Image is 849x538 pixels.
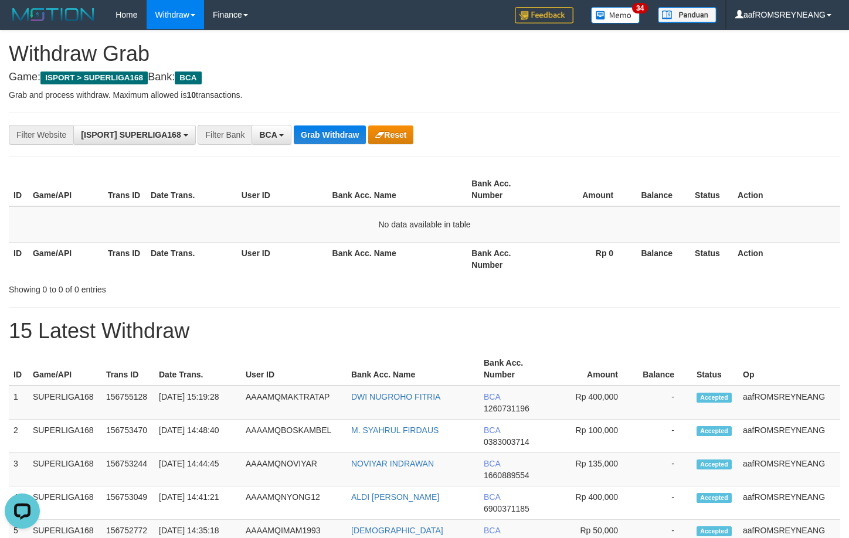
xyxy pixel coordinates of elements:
td: 156753049 [101,486,154,520]
td: aafROMSREYNEANG [738,453,840,486]
span: BCA [484,392,500,401]
span: Accepted [697,526,732,536]
th: ID [9,173,28,206]
a: ALDI [PERSON_NAME] [351,492,439,502]
td: SUPERLIGA168 [28,386,101,420]
img: panduan.png [658,7,716,23]
th: Trans ID [103,242,146,275]
button: Grab Withdraw [294,125,366,144]
span: Copy 0383003714 to clipboard [484,437,529,447]
th: Balance [631,242,690,275]
span: BCA [484,492,500,502]
td: 156753244 [101,453,154,486]
td: 4 [9,486,28,520]
th: Op [738,352,840,386]
td: AAAAMQBOSKAMBEL [241,420,347,453]
span: ISPORT > SUPERLIGA168 [40,71,148,84]
th: Status [690,173,733,206]
th: User ID [237,242,328,275]
span: Accepted [697,393,732,403]
strong: 10 [186,90,196,100]
img: Button%20Memo.svg [591,7,640,23]
th: Action [733,173,840,206]
td: No data available in table [9,206,840,243]
span: BCA [484,425,500,435]
button: [ISPORT] SUPERLIGA168 [73,125,195,145]
td: 156753470 [101,420,154,453]
td: 1 [9,386,28,420]
td: 156755128 [101,386,154,420]
span: 34 [632,3,648,13]
th: Bank Acc. Name [347,352,479,386]
img: Feedback.jpg [515,7,573,23]
td: [DATE] 15:19:28 [154,386,241,420]
span: Copy 1660889554 to clipboard [484,471,529,480]
div: Showing 0 to 0 of 0 entries [9,279,345,295]
td: [DATE] 14:48:40 [154,420,241,453]
span: BCA [259,130,277,139]
span: Accepted [697,459,732,469]
span: BCA [484,459,500,468]
th: Game/API [28,242,103,275]
td: [DATE] 14:41:21 [154,486,241,520]
td: - [636,453,692,486]
td: AAAAMQNYONG12 [241,486,347,520]
span: BCA [175,71,201,84]
h1: 15 Latest Withdraw [9,319,840,343]
td: SUPERLIGA168 [28,420,101,453]
th: Status [690,242,733,275]
td: Rp 400,000 [551,486,636,520]
span: Accepted [697,426,732,436]
button: Reset [368,125,413,144]
th: Bank Acc. Name [328,242,467,275]
span: Accepted [697,493,732,503]
th: ID [9,352,28,386]
td: SUPERLIGA168 [28,486,101,520]
th: Date Trans. [146,173,237,206]
th: User ID [241,352,347,386]
span: [ISPORT] SUPERLIGA168 [81,130,181,139]
a: NOVIYAR INDRAWAN [351,459,434,468]
button: Open LiveChat chat widget [5,5,40,40]
a: M. SYAHRUL FIRDAUS [351,425,439,435]
th: User ID [237,173,328,206]
td: Rp 135,000 [551,453,636,486]
th: Game/API [28,352,101,386]
td: Rp 400,000 [551,386,636,420]
td: SUPERLIGA168 [28,453,101,486]
td: AAAAMQMAKTRATAP [241,386,347,420]
th: Rp 0 [542,242,631,275]
th: Amount [542,173,631,206]
th: Balance [631,173,690,206]
span: Copy 1260731196 to clipboard [484,404,529,413]
th: Status [692,352,738,386]
th: ID [9,242,28,275]
td: aafROMSREYNEANG [738,420,840,453]
th: Trans ID [101,352,154,386]
th: Bank Acc. Number [467,173,542,206]
div: Filter Website [9,125,73,145]
td: aafROMSREYNEANG [738,486,840,520]
td: 3 [9,453,28,486]
a: DWI NUGROHO FITRIA [351,392,440,401]
th: Bank Acc. Number [479,352,551,386]
td: 2 [9,420,28,453]
th: Game/API [28,173,103,206]
p: Grab and process withdraw. Maximum allowed is transactions. [9,89,840,101]
th: Amount [551,352,636,386]
th: Date Trans. [146,242,237,275]
th: Date Trans. [154,352,241,386]
td: - [636,386,692,420]
span: BCA [484,526,500,535]
h1: Withdraw Grab [9,42,840,66]
td: [DATE] 14:44:45 [154,453,241,486]
th: Balance [636,352,692,386]
th: Bank Acc. Name [328,173,467,206]
img: MOTION_logo.png [9,6,98,23]
div: Filter Bank [198,125,252,145]
span: Copy 6900371185 to clipboard [484,504,529,513]
td: - [636,486,692,520]
td: - [636,420,692,453]
td: AAAAMQNOVIYAR [241,453,347,486]
td: aafROMSREYNEANG [738,386,840,420]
